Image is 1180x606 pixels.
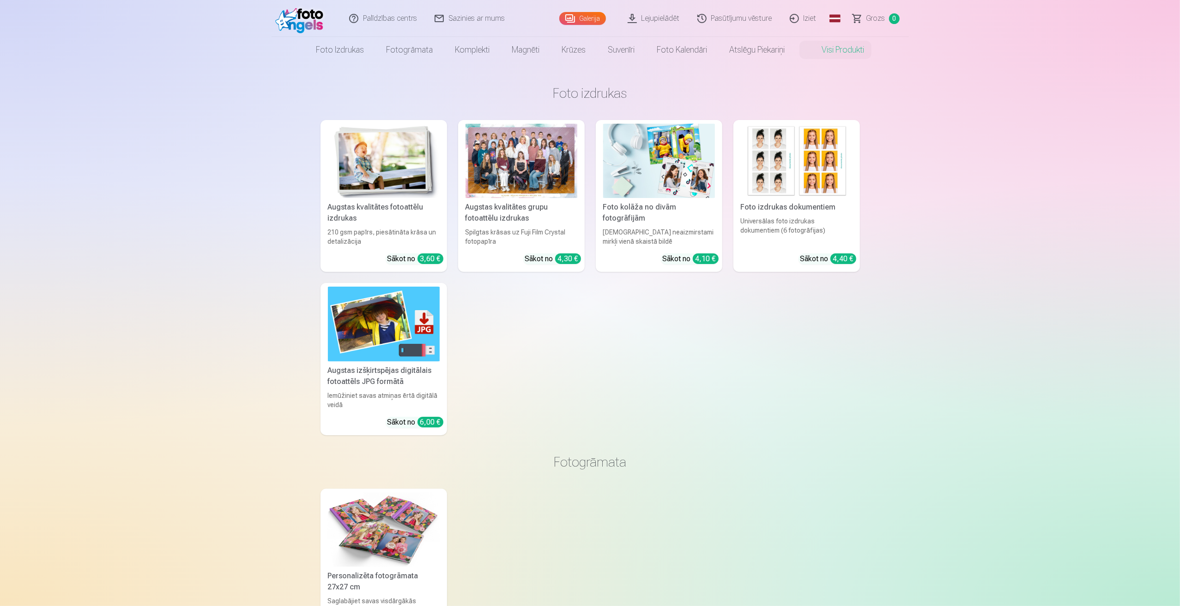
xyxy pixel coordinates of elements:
div: Sākot no [387,253,443,264]
a: Krūzes [551,37,597,63]
span: Grozs [866,13,885,24]
a: Foto kolāža no divām fotogrāfijāmFoto kolāža no divām fotogrāfijām[DEMOGRAPHIC_DATA] neaizmirstam... [596,120,722,272]
div: 3,60 € [418,253,443,264]
a: Augstas izšķirtspējas digitālais fotoattēls JPG formātāAugstas izšķirtspējas digitālais fotoattēl... [321,283,447,435]
a: Visi produkti [796,37,875,63]
a: Komplekti [444,37,501,63]
a: Foto kalendāri [646,37,718,63]
div: 4,40 € [830,253,856,264]
a: Magnēti [501,37,551,63]
img: Augstas izšķirtspējas digitālais fotoattēls JPG formātā [328,287,440,361]
div: Foto izdrukas dokumentiem [737,202,856,213]
div: Iemūžiniet savas atmiņas ērtā digitālā veidā [324,391,443,409]
div: Sākot no [525,253,581,264]
a: Fotogrāmata [375,37,444,63]
div: [DEMOGRAPHIC_DATA] neaizmirstami mirkļi vienā skaistā bildē [599,228,719,246]
img: Personalizēta fotogrāmata 27x27 cm [328,492,440,567]
div: Sākot no [387,417,443,428]
div: Augstas kvalitātes grupu fotoattēlu izdrukas [462,202,581,224]
div: Personalizēta fotogrāmata 27x27 cm [324,570,443,593]
img: Foto izdrukas dokumentiem [741,124,853,198]
h3: Foto izdrukas [328,85,853,102]
a: Galerija [559,12,606,25]
div: 210 gsm papīrs, piesātināta krāsa un detalizācija [324,228,443,246]
img: Augstas kvalitātes fotoattēlu izdrukas [328,124,440,198]
img: Foto kolāža no divām fotogrāfijām [603,124,715,198]
div: Foto kolāža no divām fotogrāfijām [599,202,719,224]
div: Spilgtas krāsas uz Fuji Film Crystal fotopapīra [462,228,581,246]
a: Atslēgu piekariņi [718,37,796,63]
div: 6,00 € [418,417,443,427]
a: Augstas kvalitātes grupu fotoattēlu izdrukasSpilgtas krāsas uz Fuji Film Crystal fotopapīraSākot ... [458,120,585,272]
div: 4,10 € [693,253,719,264]
div: Sākot no [800,253,856,264]
div: Augstas izšķirtspējas digitālais fotoattēls JPG formātā [324,365,443,387]
a: Foto izdrukas dokumentiemFoto izdrukas dokumentiemUniversālas foto izdrukas dokumentiem (6 fotogr... [733,120,860,272]
h3: Fotogrāmata [328,454,853,470]
a: Augstas kvalitātes fotoattēlu izdrukasAugstas kvalitātes fotoattēlu izdrukas210 gsm papīrs, piesā... [321,120,447,272]
span: 0 [889,13,900,24]
a: Suvenīri [597,37,646,63]
img: /fa1 [275,4,328,33]
div: Sākot no [663,253,719,264]
div: Universālas foto izdrukas dokumentiem (6 fotogrāfijas) [737,216,856,246]
div: 4,30 € [555,253,581,264]
a: Foto izdrukas [305,37,375,63]
div: Augstas kvalitātes fotoattēlu izdrukas [324,202,443,224]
